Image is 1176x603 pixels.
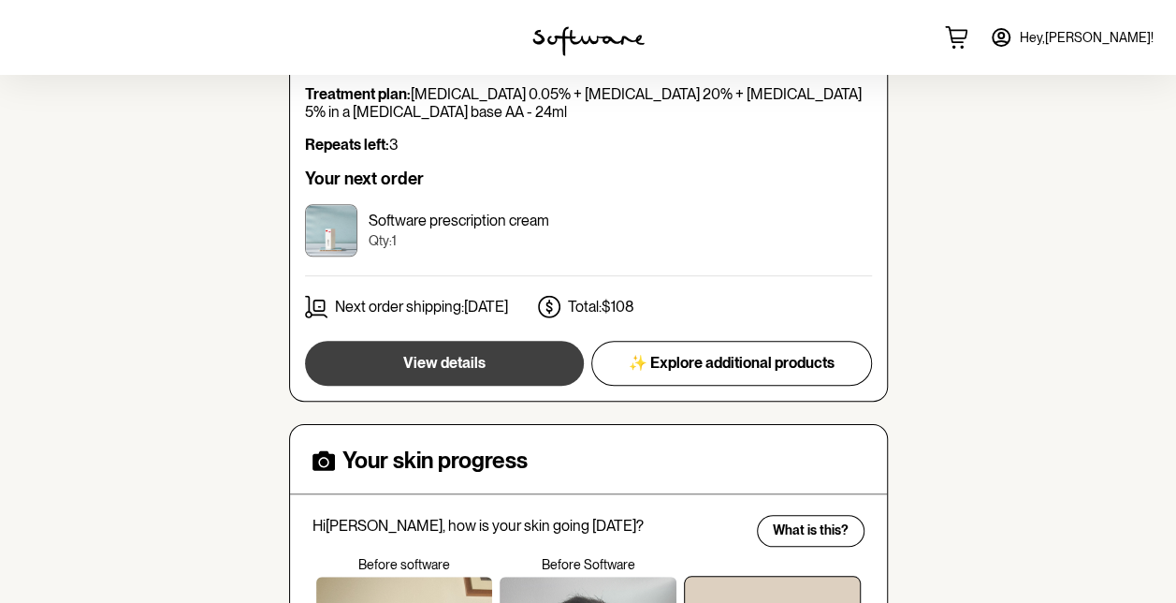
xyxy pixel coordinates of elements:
h4: Your skin progress [342,448,528,475]
p: Software prescription cream [369,212,549,229]
img: cktujd3cr00003e5xydhm4e2c.jpg [305,204,357,257]
p: Total: $108 [568,298,634,316]
a: Hey,[PERSON_NAME]! [979,15,1165,60]
p: Next order shipping: [DATE] [335,298,508,316]
p: 3 [305,136,872,154]
h6: Your next order [305,169,872,189]
button: View details [305,341,584,386]
p: [MEDICAL_DATA] 0.05% + [MEDICAL_DATA] 20% + [MEDICAL_DATA] 5% in a [MEDICAL_DATA] base AA - 24ml [305,85,872,121]
p: Qty: 1 [369,233,549,249]
p: Before software [312,557,497,573]
img: software logo [532,26,645,56]
p: Before Software [496,557,680,573]
button: ✨ Explore additional products [591,341,872,386]
button: What is this? [757,515,864,547]
span: ✨ Explore additional products [629,354,835,372]
span: Hey, [PERSON_NAME] ! [1020,30,1154,46]
strong: Treatment plan: [305,85,411,103]
span: What is this? [773,522,849,538]
p: Hi [PERSON_NAME] , how is your skin going [DATE]? [312,517,745,535]
strong: Repeats left: [305,136,389,154]
span: View details [403,354,486,372]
